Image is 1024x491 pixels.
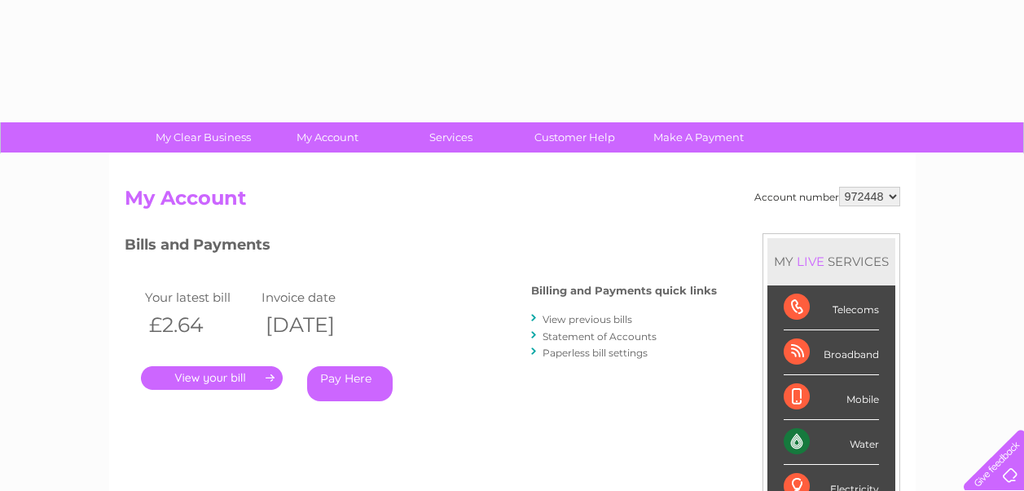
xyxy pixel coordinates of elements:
a: Customer Help [508,122,642,153]
div: MY SERVICES [767,238,895,285]
a: View previous bills [543,313,632,325]
a: My Clear Business [136,122,270,153]
div: Mobile [784,375,879,420]
td: Invoice date [257,286,375,308]
a: Make A Payment [631,122,766,153]
a: Services [384,122,518,153]
th: [DATE] [257,308,375,342]
a: My Account [260,122,394,153]
div: Telecoms [784,285,879,330]
td: Your latest bill [141,286,258,308]
h3: Bills and Payments [125,233,717,262]
div: Account number [754,187,900,206]
h4: Billing and Payments quick links [531,285,717,297]
a: Statement of Accounts [543,330,657,343]
th: £2.64 [141,308,258,342]
a: . [141,366,283,390]
div: Water [784,420,879,465]
div: LIVE [793,254,828,269]
a: Paperless bill settings [543,347,648,359]
div: Broadband [784,330,879,375]
a: Pay Here [307,366,393,401]
h2: My Account [125,187,900,218]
